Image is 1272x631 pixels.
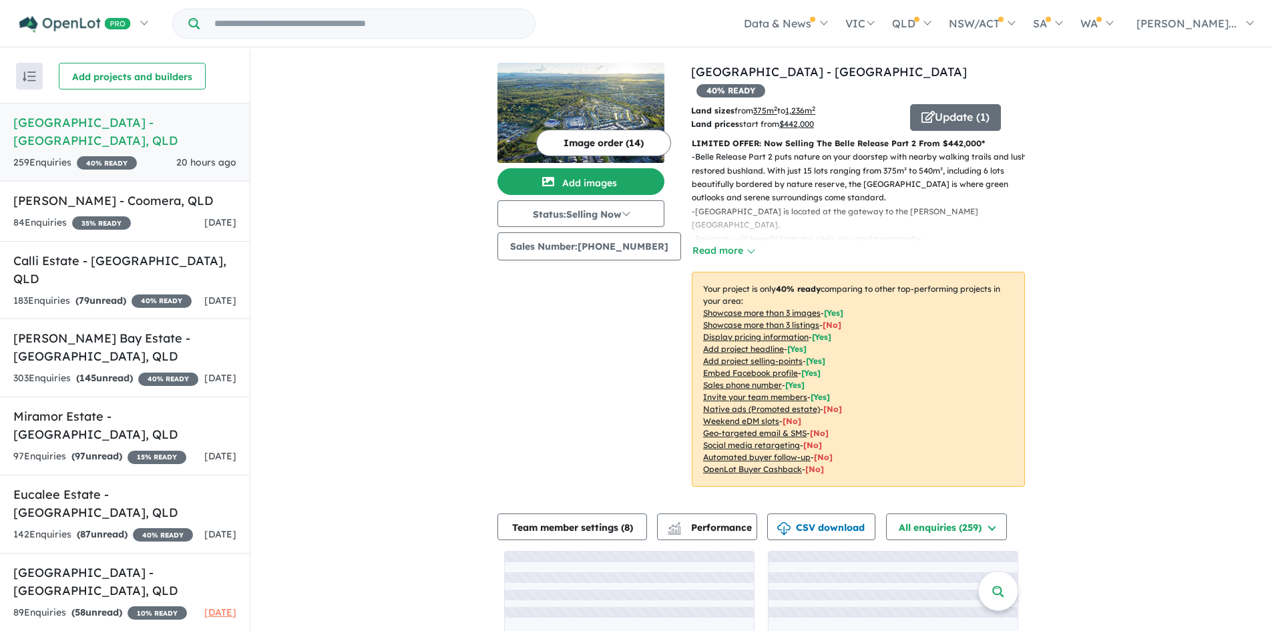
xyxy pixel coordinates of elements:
[75,450,85,462] span: 97
[823,320,841,330] span: [ No ]
[204,294,236,306] span: [DATE]
[692,205,1036,232] p: - [GEOGRAPHIC_DATA] is located at the gateway to the [PERSON_NAME][GEOGRAPHIC_DATA].
[814,452,833,462] span: [No]
[80,528,91,540] span: 87
[204,528,236,540] span: [DATE]
[824,308,843,318] span: [ Yes ]
[75,606,85,618] span: 58
[753,106,777,116] u: 375 m
[79,294,89,306] span: 79
[497,63,664,163] img: Bellevue Estate - Ripley
[703,344,784,354] u: Add project headline
[767,513,875,540] button: CSV download
[75,294,126,306] strong: ( unread)
[76,372,133,384] strong: ( unread)
[13,114,236,150] h5: [GEOGRAPHIC_DATA] - [GEOGRAPHIC_DATA] , QLD
[13,252,236,288] h5: Calli Estate - [GEOGRAPHIC_DATA] , QLD
[692,272,1025,487] p: Your project is only comparing to other top-performing projects in your area: - - - - - - - - - -...
[202,9,532,38] input: Try estate name, suburb, builder or developer
[13,293,192,309] div: 183 Enquir ies
[13,371,198,387] div: 303 Enquir ies
[803,440,822,450] span: [No]
[886,513,1007,540] button: All enquiries (259)
[810,428,829,438] span: [No]
[691,119,739,129] b: Land prices
[77,156,137,170] span: 40 % READY
[13,485,236,521] h5: Eucalee Estate - [GEOGRAPHIC_DATA] , QLD
[497,200,664,227] button: Status:Selling Now
[703,308,821,318] u: Showcase more than 3 images
[72,216,131,230] span: 35 % READY
[132,294,192,308] span: 40 % READY
[703,452,811,462] u: Automated buyer follow-up
[59,63,206,89] button: Add projects and builders
[811,392,830,402] span: [ Yes ]
[71,450,122,462] strong: ( unread)
[13,329,236,365] h5: [PERSON_NAME] Bay Estate - [GEOGRAPHIC_DATA] , QLD
[13,155,137,171] div: 259 Enquir ies
[497,232,681,260] button: Sales Number:[PHONE_NUMBER]
[1136,17,1237,30] span: [PERSON_NAME]...
[812,105,815,112] sup: 2
[13,527,193,543] div: 142 Enquir ies
[133,528,193,542] span: 40 % READY
[657,513,757,540] button: Performance
[806,356,825,366] span: [ Yes ]
[805,464,824,474] span: [No]
[497,513,647,540] button: Team member settings (8)
[691,118,900,131] p: start from
[19,16,131,33] img: Openlot PRO Logo White
[703,464,802,474] u: OpenLot Buyer Cashback
[23,71,36,81] img: sort.svg
[703,320,819,330] u: Showcase more than 3 listings
[692,137,1025,150] p: LIMITED OFFER: Now Selling The Belle Release Part 2 From $442,000*
[138,373,198,386] span: 40 % READY
[783,416,801,426] span: [No]
[703,440,800,450] u: Social media retargeting
[79,372,96,384] span: 145
[910,104,1001,131] button: Update (1)
[779,119,814,129] u: $ 442,000
[692,232,1036,246] p: - Residents will benefit from the site’s elevated topography
[703,368,798,378] u: Embed Facebook profile
[703,380,782,390] u: Sales phone number
[497,168,664,195] button: Add images
[801,368,821,378] span: [ Yes ]
[812,332,831,342] span: [ Yes ]
[785,380,805,390] span: [ Yes ]
[624,521,630,534] span: 8
[703,332,809,342] u: Display pricing information
[776,284,821,294] b: 40 % ready
[703,356,803,366] u: Add project selling-points
[703,392,807,402] u: Invite your team members
[77,528,128,540] strong: ( unread)
[668,526,681,535] img: bar-chart.svg
[777,106,815,116] span: to
[204,450,236,462] span: [DATE]
[774,105,777,112] sup: 2
[703,416,779,426] u: Weekend eDM slots
[823,404,842,414] span: [No]
[13,215,131,231] div: 84 Enquir ies
[13,192,236,210] h5: [PERSON_NAME] - Coomera , QLD
[691,104,900,118] p: from
[670,521,752,534] span: Performance
[691,64,967,79] a: [GEOGRAPHIC_DATA] - [GEOGRAPHIC_DATA]
[703,404,820,414] u: Native ads (Promoted estate)
[176,156,236,168] span: 20 hours ago
[13,605,187,621] div: 89 Enquir ies
[204,606,236,618] span: [DATE]
[691,106,734,116] b: Land sizes
[696,84,765,97] span: 40 % READY
[204,372,236,384] span: [DATE]
[703,428,807,438] u: Geo-targeted email & SMS
[128,606,187,620] span: 10 % READY
[787,344,807,354] span: [ Yes ]
[204,216,236,228] span: [DATE]
[692,243,755,258] button: Read more
[128,451,186,464] span: 15 % READY
[71,606,122,618] strong: ( unread)
[785,106,815,116] u: 1,236 m
[777,522,791,536] img: download icon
